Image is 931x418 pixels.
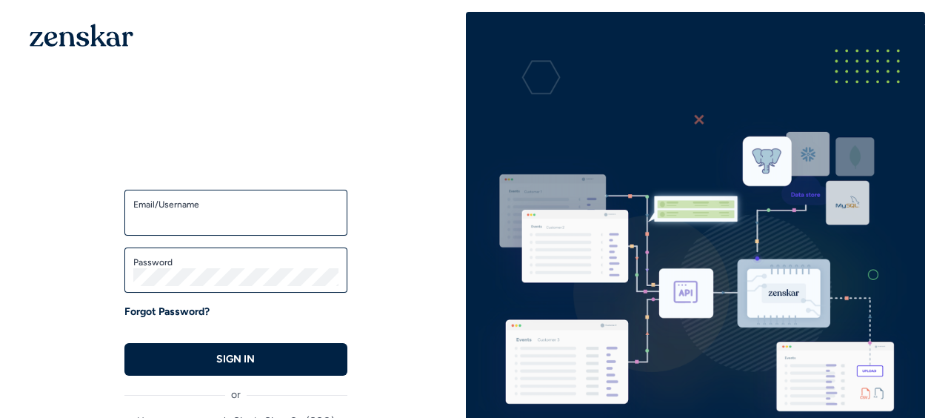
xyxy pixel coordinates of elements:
[216,352,255,367] p: SIGN IN
[124,376,347,402] div: or
[133,256,338,268] label: Password
[124,343,347,376] button: SIGN IN
[124,305,210,319] a: Forgot Password?
[30,24,133,47] img: 1OGAJ2xQqyY4LXKgY66KYq0eOWRCkrZdAb3gUhuVAqdWPZE9SRJmCz+oDMSn4zDLXe31Ii730ItAGKgCKgCCgCikA4Av8PJUP...
[133,199,338,210] label: Email/Username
